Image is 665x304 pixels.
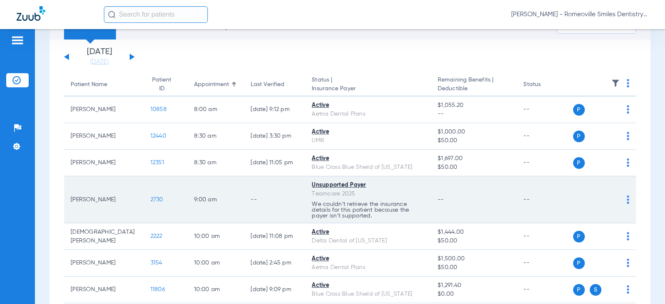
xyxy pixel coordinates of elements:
[150,76,173,93] div: Patient ID
[517,277,573,303] td: --
[312,154,424,163] div: Active
[150,197,163,203] span: 2730
[312,84,424,93] span: Insurance Payer
[312,255,424,263] div: Active
[312,228,424,237] div: Active
[74,48,124,66] li: [DATE]
[438,84,510,93] span: Deductible
[431,73,517,96] th: Remaining Benefits |
[573,157,585,169] span: P
[150,260,163,266] span: 3154
[627,195,629,204] img: group-dot-blue.svg
[438,136,510,145] span: $50.00
[187,176,244,223] td: 9:00 AM
[517,176,573,223] td: --
[187,123,244,150] td: 8:30 AM
[244,277,305,303] td: [DATE] 9:09 PM
[312,163,424,172] div: Blue Cross Blue Shield of [US_STATE]
[627,79,629,87] img: group-dot-blue.svg
[517,150,573,176] td: --
[194,80,237,89] div: Appointment
[438,101,510,110] span: $1,055.20
[251,80,284,89] div: Last Verified
[627,285,629,294] img: group-dot-blue.svg
[187,223,244,250] td: 10:00 AM
[244,223,305,250] td: [DATE] 11:08 PM
[194,80,229,89] div: Appointment
[312,101,424,110] div: Active
[438,163,510,172] span: $50.00
[150,133,166,139] span: 12440
[150,76,181,93] div: Patient ID
[312,190,424,198] div: Teamcare 2025
[517,223,573,250] td: --
[187,150,244,176] td: 8:30 AM
[251,80,298,89] div: Last Verified
[74,58,124,66] a: [DATE]
[64,123,144,150] td: [PERSON_NAME]
[312,281,424,290] div: Active
[438,290,510,299] span: $0.00
[438,110,510,119] span: --
[627,259,629,267] img: group-dot-blue.svg
[17,6,45,21] img: Zuub Logo
[187,96,244,123] td: 8:00 AM
[108,11,116,18] img: Search Icon
[573,231,585,242] span: P
[64,250,144,277] td: [PERSON_NAME]
[187,250,244,277] td: 10:00 AM
[611,79,620,87] img: filter.svg
[517,123,573,150] td: --
[64,277,144,303] td: [PERSON_NAME]
[573,104,585,116] span: P
[244,96,305,123] td: [DATE] 9:12 PM
[104,6,208,23] input: Search for patients
[573,284,585,296] span: P
[11,35,24,45] img: hamburger-icon
[312,110,424,119] div: Aetna Dental Plans
[64,176,144,223] td: [PERSON_NAME]
[150,233,163,239] span: 2222
[438,128,510,136] span: $1,000.00
[305,73,431,96] th: Status |
[150,287,165,292] span: 11806
[517,73,573,96] th: Status
[438,263,510,272] span: $50.00
[312,237,424,245] div: Delta Dental of [US_STATE]
[573,257,585,269] span: P
[438,255,510,263] span: $1,500.00
[590,284,601,296] span: S
[312,136,424,145] div: UMR
[150,106,167,112] span: 10858
[438,228,510,237] span: $1,444.00
[438,237,510,245] span: $50.00
[627,232,629,240] img: group-dot-blue.svg
[312,290,424,299] div: Blue Cross Blue Shield of [US_STATE]
[244,150,305,176] td: [DATE] 11:05 PM
[71,80,107,89] div: Patient Name
[312,263,424,272] div: Aetna Dental Plans
[312,201,424,219] p: We couldn’t retrieve the insurance details for this patient because the payer isn’t supported.
[517,96,573,123] td: --
[244,250,305,277] td: [DATE] 2:45 PM
[438,197,444,203] span: --
[244,123,305,150] td: [DATE] 3:30 PM
[312,181,424,190] div: Unsupported Payer
[573,131,585,142] span: P
[71,80,137,89] div: Patient Name
[187,277,244,303] td: 10:00 AM
[312,128,424,136] div: Active
[64,223,144,250] td: [DEMOGRAPHIC_DATA][PERSON_NAME]
[511,10,648,19] span: [PERSON_NAME] - Romeoville Smiles Dentistry
[627,158,629,167] img: group-dot-blue.svg
[517,250,573,277] td: --
[64,150,144,176] td: [PERSON_NAME]
[627,132,629,140] img: group-dot-blue.svg
[438,154,510,163] span: $1,697.00
[438,281,510,290] span: $1,291.40
[244,176,305,223] td: --
[627,105,629,114] img: group-dot-blue.svg
[150,160,164,166] span: 12351
[64,96,144,123] td: [PERSON_NAME]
